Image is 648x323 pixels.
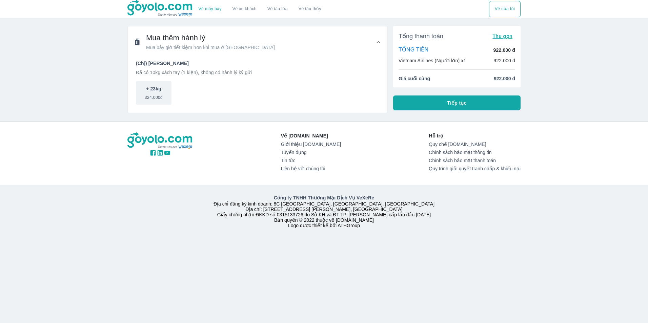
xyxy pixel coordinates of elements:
[129,194,519,201] p: Công ty TNHH Thương Mại Dịch Vụ VeXeRe
[447,100,467,106] span: Tiếp tục
[489,1,521,17] div: choose transportation mode
[281,142,341,147] a: Giới thiệu [DOMAIN_NAME]
[393,95,521,110] button: Tiếp tục
[136,81,171,105] button: + 23kg324.000đ
[429,150,521,155] a: Chính sách bảo mật thông tin
[281,158,341,163] a: Tin tức
[127,132,193,149] img: logo
[399,75,430,82] span: Giá cuối cùng
[281,150,341,155] a: Tuyển dụng
[136,60,379,67] p: (Chị) [PERSON_NAME]
[399,46,428,54] p: TỔNG TIỀN
[494,75,515,82] span: 922.000 đ
[429,132,521,139] p: Hỗ trợ
[232,6,257,12] a: Vé xe khách
[399,32,443,40] span: Tổng thanh toán
[146,44,275,51] span: Mua bây giờ tiết kiệm hơn khi mua ở [GEOGRAPHIC_DATA]
[123,194,525,228] div: Địa chỉ đăng ký kinh doanh: 8C [GEOGRAPHIC_DATA], [GEOGRAPHIC_DATA], [GEOGRAPHIC_DATA] Địa chỉ: [...
[429,158,521,163] a: Chính sách bảo mật thanh toán
[399,57,466,64] p: Vietnam Airlines (Người lớn) x1
[493,57,515,64] p: 922.000 đ
[281,166,341,171] a: Liên hệ với chúng tôi
[199,6,222,12] a: Vé máy bay
[136,81,379,105] div: scrollable baggage options
[136,69,379,76] p: Đã có 10kg xách tay (1 kiện), không có hành lý ký gửi
[128,26,387,58] div: Mua thêm hành lýMua bây giờ tiết kiệm hơn khi mua ở [GEOGRAPHIC_DATA]
[429,142,521,147] a: Quy chế [DOMAIN_NAME]
[493,47,515,53] p: 922.000 đ
[490,31,515,41] button: Thu gọn
[489,1,521,17] button: Vé của tôi
[146,33,275,43] span: Mua thêm hành lý
[128,58,387,113] div: Mua thêm hành lýMua bây giờ tiết kiệm hơn khi mua ở [GEOGRAPHIC_DATA]
[429,166,521,171] a: Quy trình giải quyết tranh chấp & khiếu nại
[293,1,327,17] button: Vé tàu thủy
[146,85,161,92] p: + 23kg
[281,132,341,139] p: Về [DOMAIN_NAME]
[262,1,293,17] a: Vé tàu lửa
[193,1,327,17] div: choose transportation mode
[145,92,163,100] span: 324.000đ
[492,34,512,39] span: Thu gọn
